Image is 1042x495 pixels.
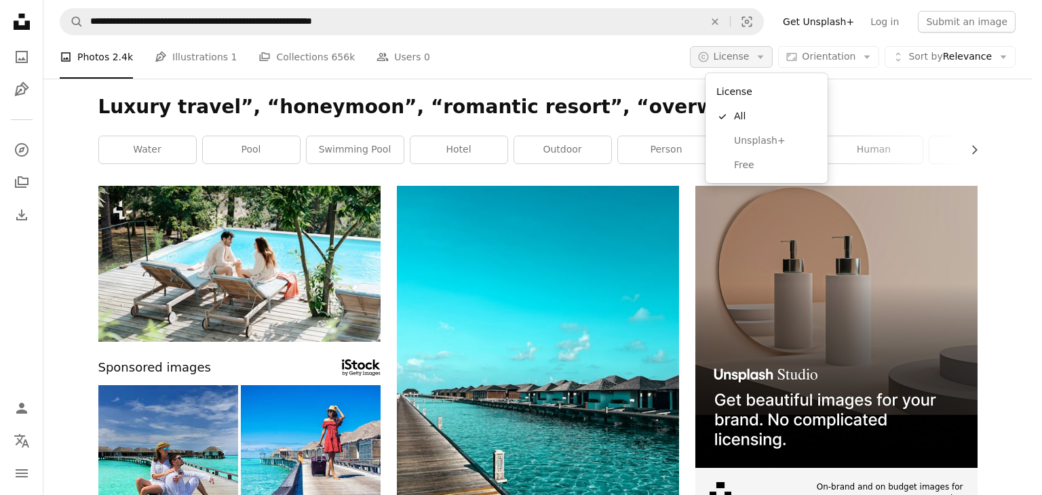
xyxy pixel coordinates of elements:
div: License [706,73,828,183]
span: Unsplash+ [734,134,817,148]
button: License [690,46,773,68]
span: License [714,51,750,62]
button: Orientation [778,46,879,68]
div: License [711,79,822,104]
span: All [734,110,817,123]
span: Free [734,159,817,172]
